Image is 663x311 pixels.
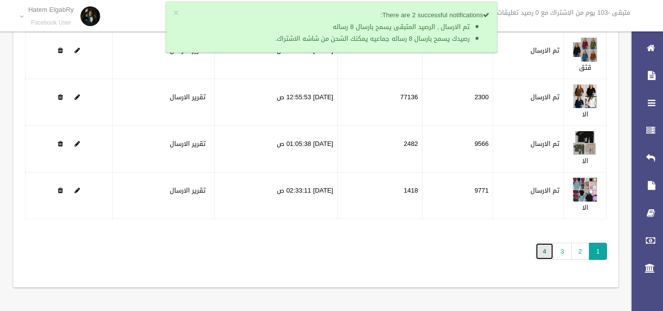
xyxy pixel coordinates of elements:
[573,44,597,57] a: Edit
[579,61,591,74] a: قثق
[573,37,597,62] img: 638910753509971848.jpg
[337,32,422,79] td: 6368
[422,79,493,126] td: 2300
[75,44,80,57] a: Edit
[75,138,80,150] a: Edit
[215,79,338,126] td: [DATE] 12:55:53 ص
[170,184,206,197] a: تقرير الارسال
[215,126,338,172] td: [DATE] 01:05:38 ص
[170,91,206,103] a: تقرير الارسال
[573,184,597,197] a: Edit
[337,126,422,172] td: 2482
[337,172,422,219] td: 1418
[571,243,589,260] a: 2
[28,19,74,27] small: Facebook User
[173,8,179,18] button: ×
[422,126,493,172] td: 9566
[582,155,588,167] a: الا
[530,91,559,103] label: تم الارسال
[422,32,493,79] td: 23916
[573,138,597,150] a: Edit
[573,131,597,155] img: 638910759934703804.jpg
[215,32,338,79] td: [DATE] 12:53:57 ص
[170,138,206,150] a: تقرير الارسال
[215,172,338,219] td: [DATE] 02:33:11 ص
[553,243,571,260] a: 3
[337,79,422,126] td: 77136
[422,172,493,219] td: 9771
[530,138,559,150] label: تم الارسال
[535,243,554,260] a: 4
[589,243,607,260] span: 1
[530,45,559,57] label: تم الارسال
[75,184,80,197] a: Edit
[28,6,74,13] p: Hatem ElgabRy
[573,177,597,202] img: 638910812413601407.jpeg
[75,91,80,103] a: Edit
[573,84,597,109] img: 638910754294190600.jpg
[582,201,588,214] a: الا
[191,21,470,33] li: تم الارسال , الرصيد المتبقى يسمح بارسال 8 رساله
[573,91,597,103] a: Edit
[380,9,489,21] strong: There are 2 successful notifications:
[191,33,470,45] li: رصيدك يسمح بارسال 8 رساله جماعيه يمكنك الشحن من شاشه الاشتراك.
[530,185,559,197] label: تم الارسال
[582,108,588,120] a: الا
